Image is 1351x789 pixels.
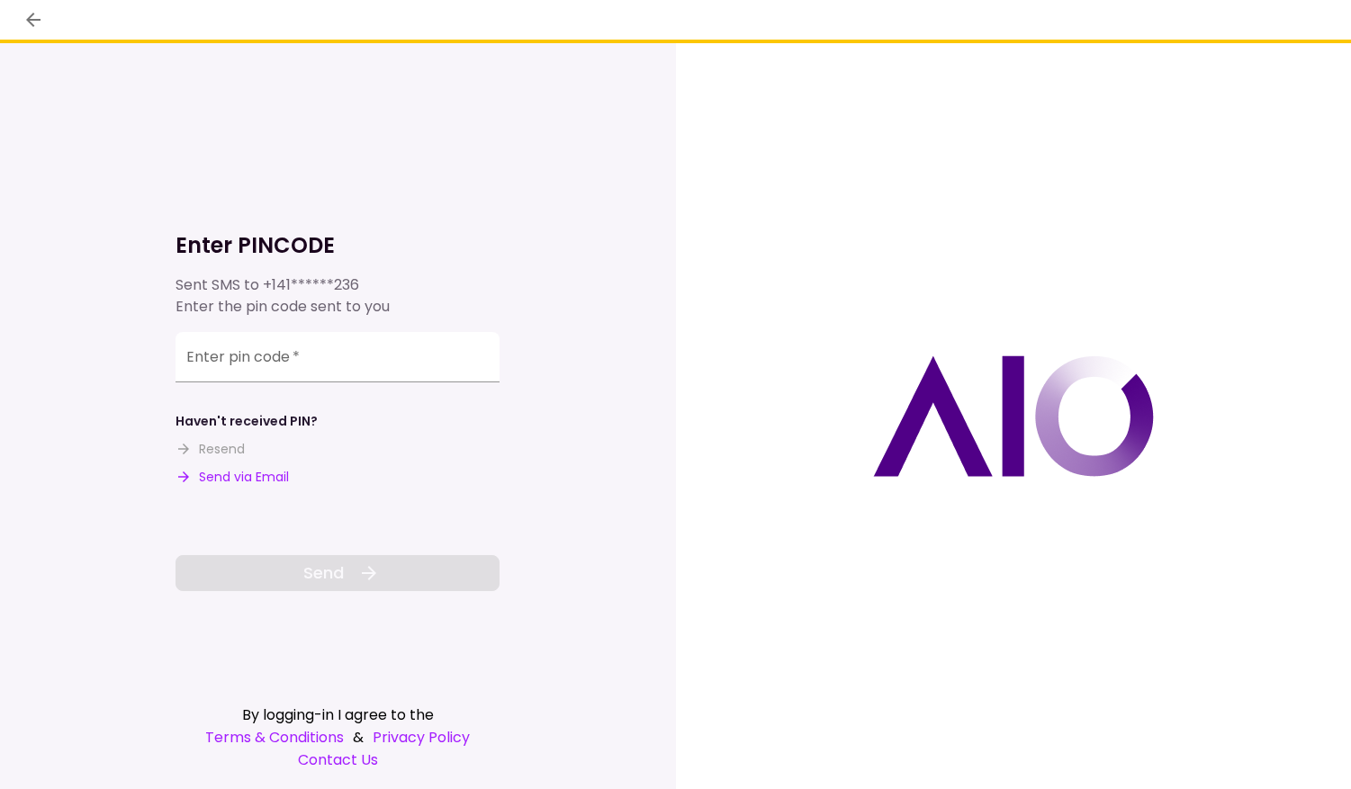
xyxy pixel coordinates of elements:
[176,749,500,771] a: Contact Us
[303,560,344,585] span: Send
[176,231,500,260] h1: Enter PINCODE
[873,355,1154,477] img: AIO logo
[373,726,470,749] a: Privacy Policy
[176,726,500,749] div: &
[205,726,344,749] a: Terms & Conditions
[176,468,289,487] button: Send via Email
[176,440,245,459] button: Resend
[18,4,49,35] button: back
[176,412,318,431] div: Haven't received PIN?
[176,704,500,726] div: By logging-in I agree to the
[176,555,500,591] button: Send
[176,274,500,318] div: Sent SMS to Enter the pin code sent to you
